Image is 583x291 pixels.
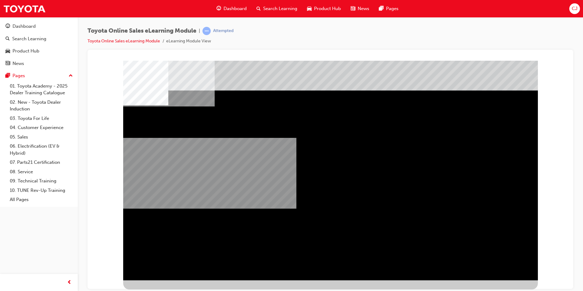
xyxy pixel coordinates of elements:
span: car-icon [307,5,312,13]
a: Toyota Online Sales eLearning Module [88,38,160,44]
span: Toyota Online Sales eLearning Module [88,27,196,34]
span: prev-icon [67,279,72,286]
img: Trak [3,2,46,16]
span: Pages [386,5,399,12]
a: Dashboard [2,21,75,32]
span: news-icon [5,61,10,66]
a: 09. Technical Training [7,176,75,186]
span: News [358,5,369,12]
button: CJ [569,3,580,14]
span: Dashboard [224,5,247,12]
button: Pages [2,70,75,81]
a: 04. Customer Experience [7,123,75,132]
div: Search Learning [12,35,46,42]
a: 02. New - Toyota Dealer Induction [7,98,75,114]
a: guage-iconDashboard [212,2,252,15]
a: search-iconSearch Learning [252,2,302,15]
span: car-icon [5,48,10,54]
div: Attempted [213,28,234,34]
span: Search Learning [263,5,297,12]
span: search-icon [256,5,261,13]
div: Pages [13,72,25,79]
span: | [199,27,200,34]
div: Product Hub [13,48,39,55]
a: news-iconNews [346,2,374,15]
span: up-icon [69,72,73,80]
div: Dashboard [13,23,36,30]
span: pages-icon [5,73,10,79]
a: 01. Toyota Academy - 2025 Dealer Training Catalogue [7,81,75,98]
a: car-iconProduct Hub [302,2,346,15]
div: Test your knowledge [31,220,445,250]
a: 06. Electrification (EV & Hybrid) [7,142,75,158]
a: 03. Toyota For Life [7,114,75,123]
a: All Pages [7,195,75,204]
span: CJ [572,5,578,12]
span: learningRecordVerb_ATTEMPT-icon [202,27,211,35]
span: pages-icon [379,5,384,13]
a: Product Hub [2,45,75,57]
li: eLearning Module View [166,38,211,45]
a: pages-iconPages [374,2,403,15]
a: Search Learning [2,33,75,45]
span: guage-icon [216,5,221,13]
span: Product Hub [314,5,341,12]
a: News [2,58,75,69]
div: News [13,60,24,67]
a: 07. Parts21 Certification [7,158,75,167]
span: news-icon [351,5,355,13]
a: 08. Service [7,167,75,177]
span: guage-icon [5,24,10,29]
span: search-icon [5,36,10,42]
a: 05. Sales [7,132,75,142]
a: 10. TUNE Rev-Up Training [7,186,75,195]
button: DashboardSearch LearningProduct HubNews [2,20,75,70]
